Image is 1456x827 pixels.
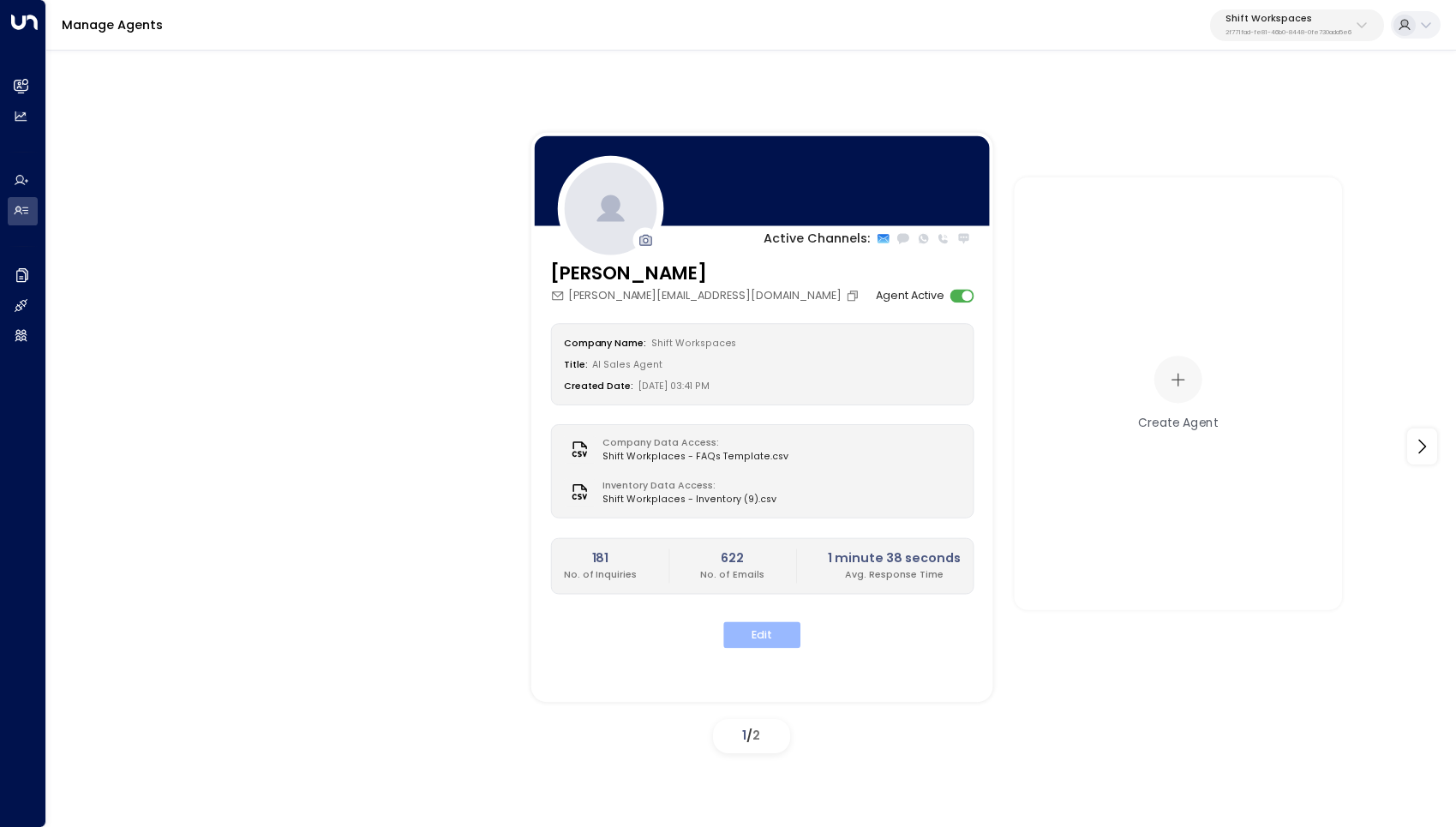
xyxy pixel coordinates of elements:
h2: 181 [564,549,638,568]
p: Shift Workspaces [1225,14,1351,24]
h3: [PERSON_NAME] [550,261,863,288]
label: Inventory Data Access: [602,479,769,493]
label: Created Date: [564,381,634,393]
span: Shift Workplaces - Inventory (9).csv [602,494,776,507]
p: 2f771fad-fe81-46b0-8448-0fe730ada5e6 [1225,29,1351,36]
label: Company Name: [564,338,647,351]
button: Edit [723,622,800,649]
a: Manage Agents [62,16,163,33]
div: / [713,719,790,753]
label: Agent Active [876,289,944,305]
p: No. of Emails [700,568,764,582]
span: Shift Workspaces [651,338,737,351]
span: Shift Workplaces - FAQs Template.csv [602,450,788,464]
h2: 622 [700,549,764,568]
p: No. of Inquiries [564,568,638,582]
button: Copy [845,290,862,303]
div: [PERSON_NAME][EMAIL_ADDRESS][DOMAIN_NAME] [550,289,863,305]
h2: 1 minute 38 seconds [828,549,961,568]
span: 1 [742,727,746,744]
p: Avg. Response Time [828,568,961,582]
div: Create Agent [1138,414,1219,432]
p: Active Channels: [764,230,870,249]
label: Company Data Access: [602,436,780,450]
span: [DATE] 03:41 PM [638,381,710,393]
span: 2 [752,727,760,744]
span: AI Sales Agent [592,359,662,372]
label: Title: [564,359,588,372]
button: Shift Workspaces2f771fad-fe81-46b0-8448-0fe730ada5e6 [1210,9,1384,41]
